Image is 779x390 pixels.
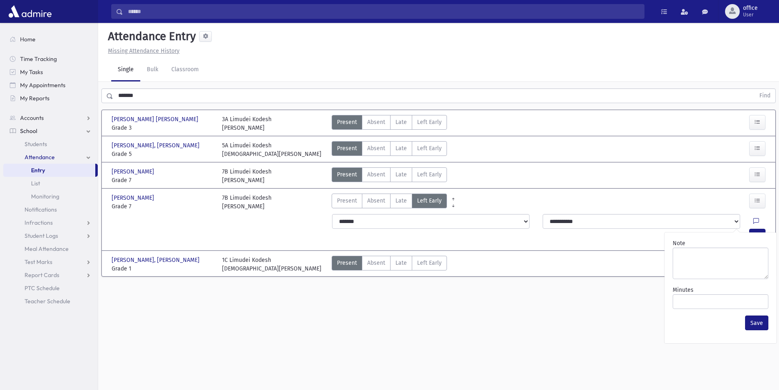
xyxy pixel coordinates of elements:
[332,115,447,132] div: AttTypes
[31,167,45,174] span: Entry
[20,127,37,135] span: School
[395,118,407,126] span: Late
[222,115,272,132] div: 3A Limudei Kodesh [PERSON_NAME]
[112,256,201,264] span: [PERSON_NAME], [PERSON_NAME]
[111,59,140,81] a: Single
[112,202,214,211] span: Grade 7
[395,144,407,153] span: Late
[25,271,59,279] span: Report Cards
[3,282,98,295] a: PTC Schedule
[123,4,644,19] input: Search
[743,5,758,11] span: office
[31,193,59,200] span: Monitoring
[112,141,201,150] span: [PERSON_NAME], [PERSON_NAME]
[395,170,407,179] span: Late
[3,65,98,79] a: My Tasks
[417,118,442,126] span: Left Early
[25,206,57,213] span: Notifications
[3,203,98,216] a: Notifications
[222,256,321,273] div: 1C Limudei Kodesh [DEMOGRAPHIC_DATA][PERSON_NAME]
[3,216,98,229] a: Infractions
[395,196,407,205] span: Late
[20,55,57,63] span: Time Tracking
[222,167,272,185] div: 7B Limudei Kodesh [PERSON_NAME]
[745,316,768,330] button: Save
[3,92,98,105] a: My Reports
[105,47,180,54] a: Missing Attendance History
[3,52,98,65] a: Time Tracking
[743,11,758,18] span: User
[367,144,385,153] span: Absent
[367,170,385,179] span: Absent
[395,259,407,267] span: Late
[332,167,447,185] div: AttTypes
[337,259,357,267] span: Present
[25,232,58,239] span: Student Logs
[112,124,214,132] span: Grade 3
[367,118,385,126] span: Absent
[3,177,98,190] a: List
[112,264,214,273] span: Grade 1
[417,170,442,179] span: Left Early
[3,111,98,124] a: Accounts
[3,33,98,46] a: Home
[20,95,49,102] span: My Reports
[3,190,98,203] a: Monitoring
[25,219,53,226] span: Infractions
[112,176,214,185] span: Grade 7
[673,239,685,248] label: Note
[3,229,98,242] a: Student Logs
[108,47,180,54] u: Missing Attendance History
[417,196,442,205] span: Left Early
[3,138,98,151] a: Students
[367,259,385,267] span: Absent
[140,59,165,81] a: Bulk
[31,180,40,187] span: List
[25,258,52,266] span: Test Marks
[332,256,447,273] div: AttTypes
[112,115,200,124] span: [PERSON_NAME] [PERSON_NAME]
[222,194,272,211] div: 7B Limudei Kodesh [PERSON_NAME]
[3,242,98,255] a: Meal Attendance
[367,196,385,205] span: Absent
[112,194,156,202] span: [PERSON_NAME]
[337,196,357,205] span: Present
[20,36,36,43] span: Home
[3,151,98,164] a: Attendance
[3,255,98,268] a: Test Marks
[3,124,98,138] a: School
[754,89,775,103] button: Find
[25,153,55,161] span: Attendance
[112,150,214,158] span: Grade 5
[3,79,98,92] a: My Appointments
[20,68,43,76] span: My Tasks
[332,194,447,211] div: AttTypes
[7,3,54,20] img: AdmirePro
[3,268,98,282] a: Report Cards
[25,140,47,148] span: Students
[3,164,95,177] a: Entry
[20,81,65,89] span: My Appointments
[222,141,321,158] div: 5A Limudei Kodesh [DEMOGRAPHIC_DATA][PERSON_NAME]
[3,295,98,308] a: Teacher Schedule
[417,144,442,153] span: Left Early
[337,170,357,179] span: Present
[337,118,357,126] span: Present
[25,245,69,252] span: Meal Attendance
[332,141,447,158] div: AttTypes
[25,284,60,292] span: PTC Schedule
[112,167,156,176] span: [PERSON_NAME]
[417,259,442,267] span: Left Early
[20,114,44,122] span: Accounts
[105,29,196,43] h5: Attendance Entry
[165,59,205,81] a: Classroom
[25,298,70,305] span: Teacher Schedule
[673,286,694,294] label: Minutes
[337,144,357,153] span: Present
